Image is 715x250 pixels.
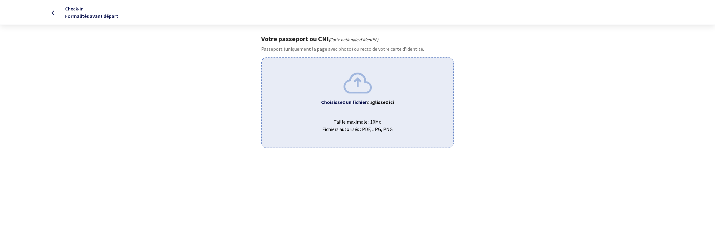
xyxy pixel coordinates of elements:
img: upload.png [344,73,372,93]
span: ou [367,99,394,105]
h1: Votre passeport ou CNI [261,35,454,43]
b: Choisissez un fichier [321,99,367,105]
span: Taille maximale : 10Mo Fichiers autorisés : PDF, JPG, PNG [267,113,448,133]
i: (Carte nationale d'identité) [329,37,378,42]
b: glissez ici [372,99,394,105]
span: Check-in Formalités avant départ [65,6,118,19]
p: Passeport (uniquement la page avec photo) ou recto de votre carte d’identité. [261,45,454,53]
